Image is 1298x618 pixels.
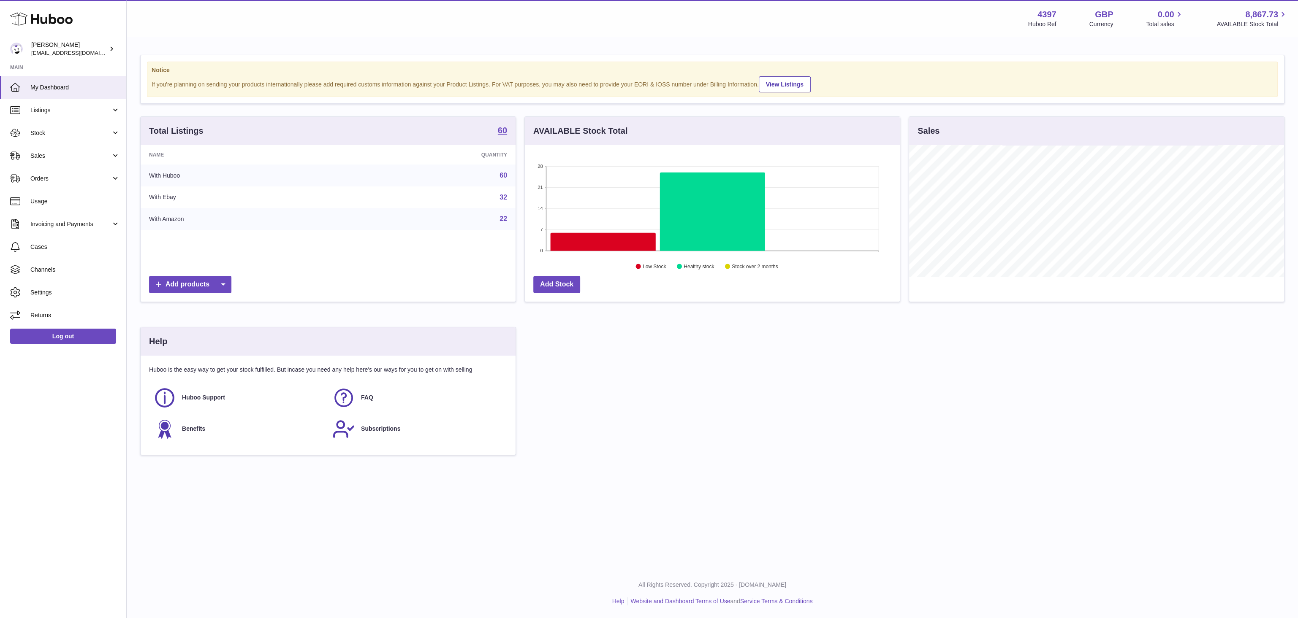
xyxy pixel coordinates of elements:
a: Log out [10,329,116,344]
span: AVAILABLE Stock Total [1217,20,1288,28]
a: Service Terms & Conditions [740,598,813,605]
div: [PERSON_NAME] [31,41,107,57]
div: Huboo Ref [1028,20,1056,28]
text: 7 [540,227,543,232]
h3: Sales [918,125,940,137]
a: Subscriptions [332,418,503,440]
a: 8,867.73 AVAILABLE Stock Total [1217,9,1288,28]
strong: GBP [1095,9,1113,20]
div: Currency [1089,20,1113,28]
a: 22 [500,215,507,222]
h3: Total Listings [149,125,204,137]
img: drumnnbass@gmail.com [10,43,23,55]
text: 28 [538,164,543,169]
a: Website and Dashboard Terms of Use [630,598,730,605]
a: FAQ [332,386,503,409]
td: With Ebay [141,186,346,208]
strong: 4397 [1037,9,1056,20]
span: Benefits [182,425,205,433]
span: Total sales [1146,20,1184,28]
p: Huboo is the easy way to get your stock fulfilled. But incase you need any help here's our ways f... [149,366,507,374]
a: 60 [498,126,507,136]
span: 0.00 [1158,9,1174,20]
a: View Listings [759,76,811,92]
div: If you're planning on sending your products internationally please add required customs informati... [152,75,1273,92]
span: Sales [30,152,111,160]
span: Settings [30,289,120,297]
text: 14 [538,206,543,211]
span: My Dashboard [30,84,120,92]
span: 8,867.73 [1245,9,1278,20]
th: Name [141,145,346,165]
span: Stock [30,129,111,137]
h3: Help [149,336,167,347]
text: Stock over 2 months [732,264,778,270]
a: 32 [500,194,507,201]
span: Invoicing and Payments [30,220,111,228]
span: Channels [30,266,120,274]
span: Returns [30,311,120,319]
text: 21 [538,185,543,190]
a: 60 [500,172,507,179]
text: 0 [540,248,543,253]
a: Huboo Support [153,386,324,409]
span: Cases [30,243,120,251]
span: Huboo Support [182,394,225,402]
a: Help [612,598,625,605]
span: [EMAIL_ADDRESS][DOMAIN_NAME] [31,49,124,56]
span: Subscriptions [361,425,400,433]
span: FAQ [361,394,373,402]
td: With Huboo [141,165,346,186]
a: Add products [149,276,231,293]
a: Benefits [153,418,324,440]
strong: 60 [498,126,507,135]
span: Orders [30,175,111,183]
span: Usage [30,197,120,205]
a: 0.00 Total sales [1146,9,1184,28]
a: Add Stock [533,276,580,293]
h3: AVAILABLE Stock Total [533,125,627,137]
td: With Amazon [141,208,346,230]
li: and [627,597,812,605]
text: Low Stock [643,264,666,270]
strong: Notice [152,66,1273,74]
p: All Rights Reserved. Copyright 2025 - [DOMAIN_NAME] [133,581,1291,589]
span: Listings [30,106,111,114]
text: Healthy stock [684,264,714,270]
th: Quantity [346,145,516,165]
